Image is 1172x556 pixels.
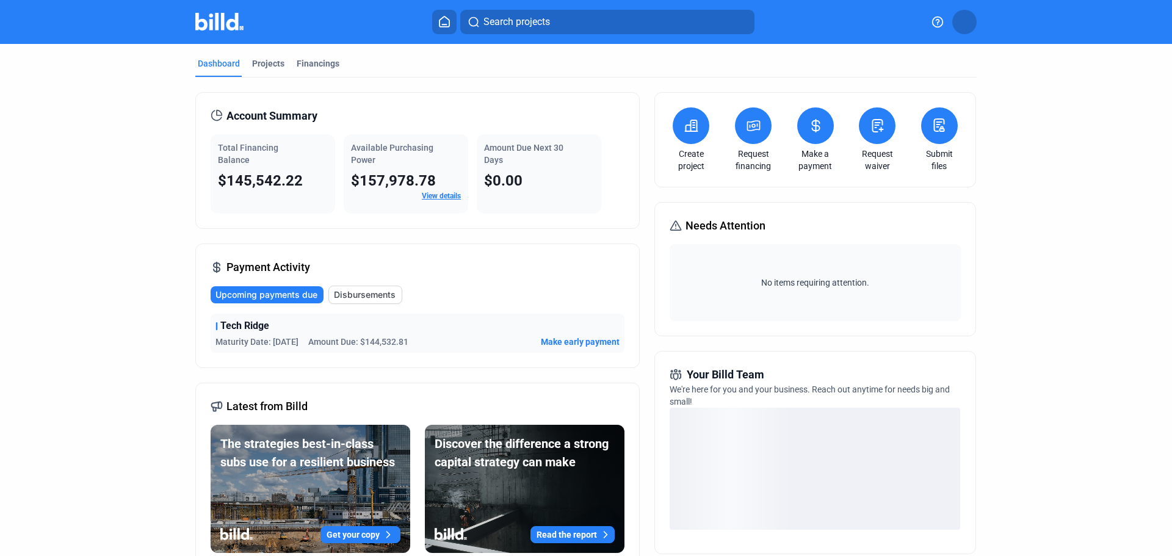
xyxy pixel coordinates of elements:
[918,148,961,172] a: Submit files
[195,13,244,31] img: Billd Company Logo
[334,289,396,301] span: Disbursements
[215,289,317,301] span: Upcoming payments due
[460,10,754,34] button: Search projects
[541,336,620,348] button: Make early payment
[226,259,310,276] span: Payment Activity
[218,172,303,189] span: $145,542.22
[794,148,837,172] a: Make a payment
[530,526,615,543] button: Read the report
[252,57,284,70] div: Projects
[218,143,278,165] span: Total Financing Balance
[484,143,563,165] span: Amount Due Next 30 Days
[215,336,298,348] span: Maturity Date: [DATE]
[308,336,408,348] span: Amount Due: $144,532.81
[856,148,899,172] a: Request waiver
[685,217,765,234] span: Needs Attention
[320,526,400,543] button: Get your copy
[328,286,402,304] button: Disbursements
[484,172,523,189] span: $0.00
[211,286,324,303] button: Upcoming payments due
[198,57,240,70] div: Dashboard
[687,366,764,383] span: Your Billd Team
[670,148,712,172] a: Create project
[226,107,317,125] span: Account Summary
[351,172,436,189] span: $157,978.78
[226,398,308,415] span: Latest from Billd
[220,319,269,333] span: Tech Ridge
[422,192,461,200] a: View details
[670,408,960,530] div: loading
[220,435,400,471] div: The strategies best-in-class subs use for a resilient business
[675,276,955,289] span: No items requiring attention.
[297,57,339,70] div: Financings
[351,143,433,165] span: Available Purchasing Power
[435,435,615,471] div: Discover the difference a strong capital strategy can make
[483,15,550,29] span: Search projects
[670,385,950,406] span: We're here for you and your business. Reach out anytime for needs big and small!
[732,148,775,172] a: Request financing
